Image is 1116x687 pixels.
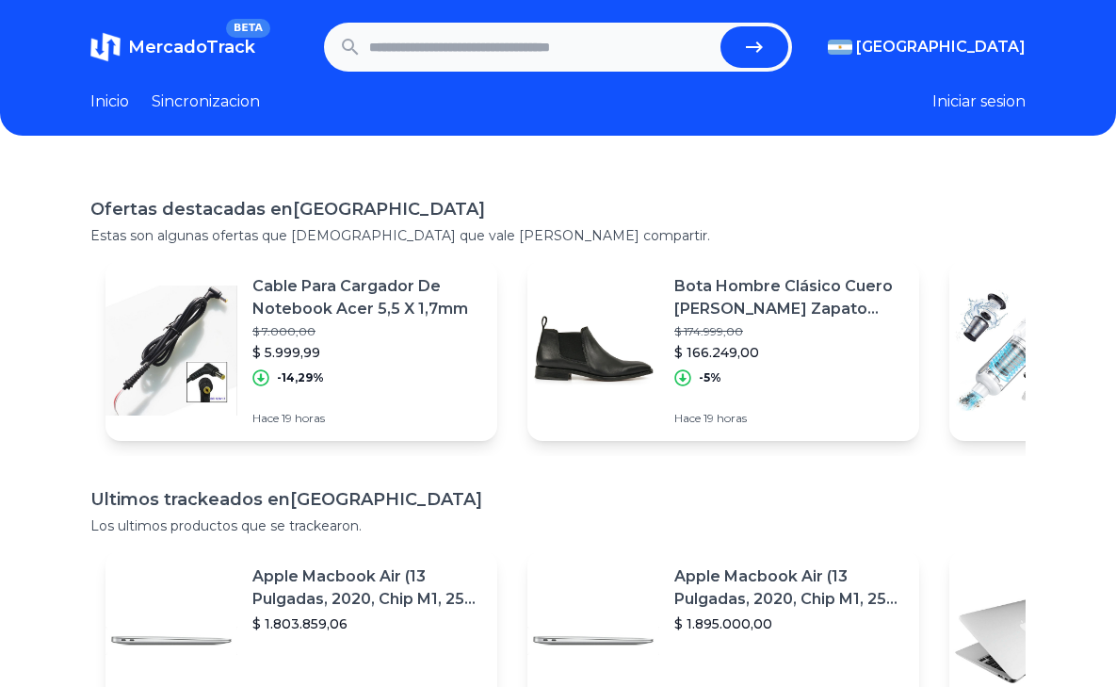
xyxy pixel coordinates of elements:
[252,411,482,426] p: Hace 19 horas
[828,36,1026,58] button: [GEOGRAPHIC_DATA]
[105,260,497,441] a: Featured imageCable Para Cargador De Notebook Acer 5,5 X 1,7mm$ 7.000,00$ 5.999,99-14,29%Hace 19 ...
[527,260,919,441] a: Featured imageBota Hombre Clásico Cuero [PERSON_NAME] Zapato Vestir - Hcbo00768$ 174.999,00$ 166....
[949,285,1081,417] img: Featured image
[252,275,482,320] p: Cable Para Cargador De Notebook Acer 5,5 X 1,7mm
[90,32,121,62] img: MercadoTrack
[932,90,1026,113] button: Iniciar sesion
[90,486,1026,513] h1: Ultimos trackeados en [GEOGRAPHIC_DATA]
[699,370,721,385] p: -5%
[152,90,260,113] a: Sincronizacion
[856,36,1026,58] span: [GEOGRAPHIC_DATA]
[90,516,1026,535] p: Los ultimos productos que se trackearon.
[674,343,904,362] p: $ 166.249,00
[277,370,324,385] p: -14,29%
[252,324,482,339] p: $ 7.000,00
[527,285,659,417] img: Featured image
[674,411,904,426] p: Hace 19 horas
[674,324,904,339] p: $ 174.999,00
[90,32,255,62] a: MercadoTrackBETA
[252,565,482,611] p: Apple Macbook Air (13 Pulgadas, 2020, Chip M1, 256 Gb De Ssd, 8 Gb De Ram) - Plata
[252,343,482,362] p: $ 5.999,99
[90,90,129,113] a: Inicio
[128,37,255,57] span: MercadoTrack
[674,565,904,611] p: Apple Macbook Air (13 Pulgadas, 2020, Chip M1, 256 Gb De Ssd, 8 Gb De Ram) - Plata
[105,285,237,417] img: Featured image
[828,40,852,55] img: Argentina
[226,19,270,38] span: BETA
[674,614,904,633] p: $ 1.895.000,00
[90,196,1026,222] h1: Ofertas destacadas en [GEOGRAPHIC_DATA]
[674,275,904,320] p: Bota Hombre Clásico Cuero [PERSON_NAME] Zapato Vestir - Hcbo00768
[90,226,1026,245] p: Estas son algunas ofertas que [DEMOGRAPHIC_DATA] que vale [PERSON_NAME] compartir.
[252,614,482,633] p: $ 1.803.859,06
